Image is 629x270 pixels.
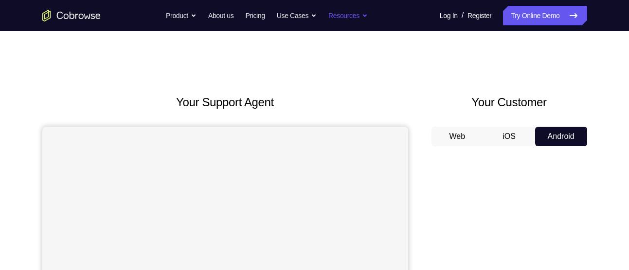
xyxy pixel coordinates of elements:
[166,6,197,25] button: Product
[462,10,464,21] span: /
[440,6,458,25] a: Log In
[245,6,265,25] a: Pricing
[42,94,408,111] h2: Your Support Agent
[208,6,234,25] a: About us
[503,6,587,25] a: Try Online Demo
[467,6,491,25] a: Register
[42,10,101,21] a: Go to the home page
[431,94,587,111] h2: Your Customer
[431,127,484,146] button: Web
[483,127,535,146] button: iOS
[277,6,317,25] button: Use Cases
[535,127,587,146] button: Android
[328,6,368,25] button: Resources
